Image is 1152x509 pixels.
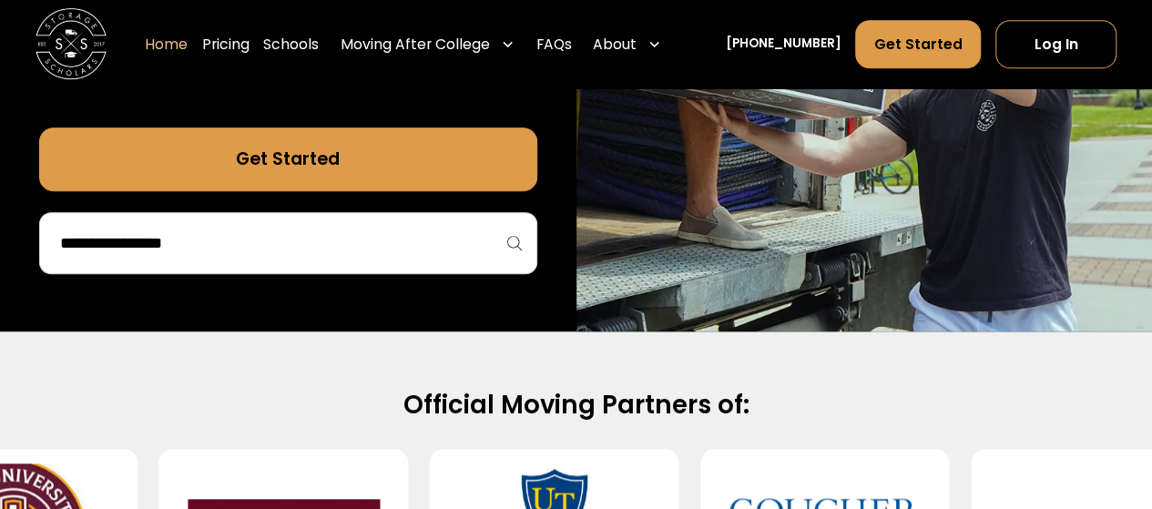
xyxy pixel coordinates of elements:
[39,127,537,191] a: Get Started
[36,9,107,80] img: Storage Scholars main logo
[536,20,572,70] a: FAQs
[263,20,319,70] a: Schools
[57,389,1095,422] h2: Official Moving Partners of:
[593,34,637,55] div: About
[202,20,250,70] a: Pricing
[995,20,1116,68] a: Log In
[586,20,668,70] div: About
[855,20,981,68] a: Get Started
[333,20,522,70] div: Moving After College
[341,34,490,55] div: Moving After College
[726,36,841,55] a: [PHONE_NUMBER]
[36,9,107,80] a: home
[145,20,188,70] a: Home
